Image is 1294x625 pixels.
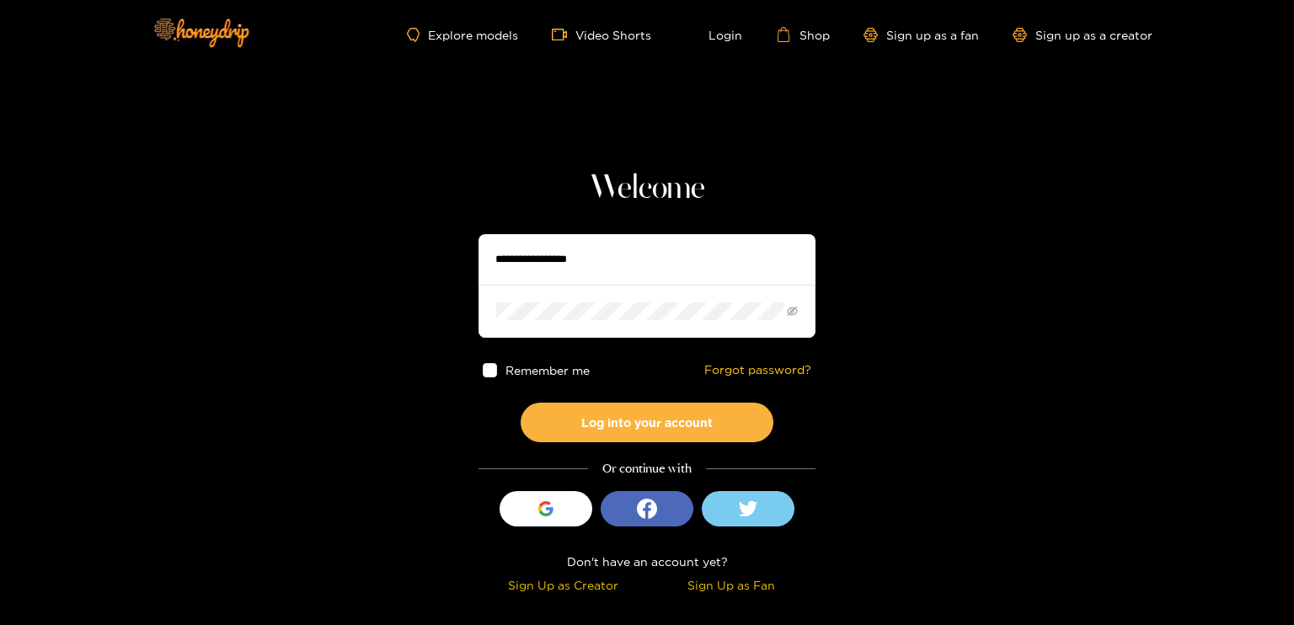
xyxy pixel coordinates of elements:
[552,27,575,42] span: video-camera
[1013,28,1152,42] a: Sign up as a creator
[479,552,815,571] div: Don't have an account yet?
[483,575,643,595] div: Sign Up as Creator
[864,28,979,42] a: Sign up as a fan
[651,575,811,595] div: Sign Up as Fan
[704,363,811,377] a: Forgot password?
[479,459,815,478] div: Or continue with
[505,364,590,377] span: Remember me
[479,168,815,209] h1: Welcome
[407,28,518,42] a: Explore models
[776,27,830,42] a: Shop
[685,27,742,42] a: Login
[521,403,773,442] button: Log into your account
[552,27,651,42] a: Video Shorts
[787,306,798,317] span: eye-invisible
